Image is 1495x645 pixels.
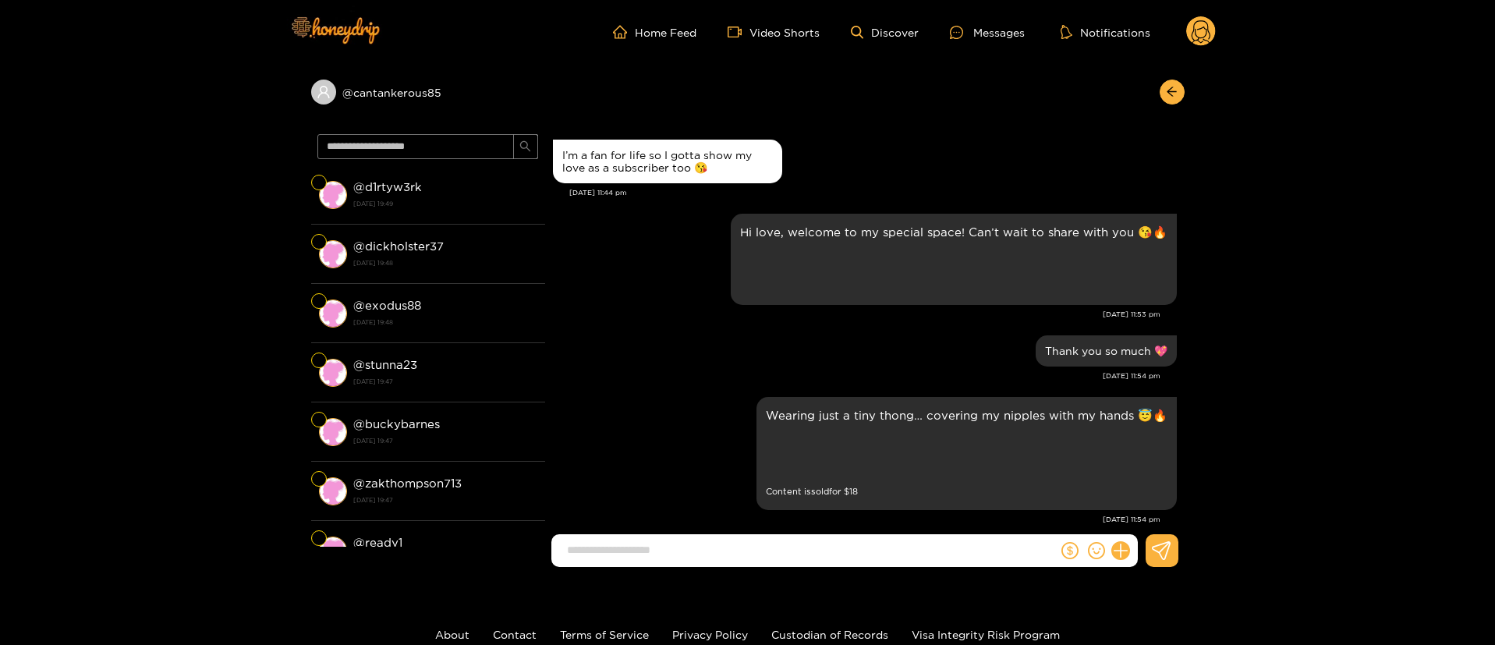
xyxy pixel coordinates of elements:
[740,223,1167,241] p: Hi love, welcome to my special space! Can’t wait to share with you 😘🔥
[1160,80,1185,105] button: arrow-left
[353,315,537,329] strong: [DATE] 19:48
[319,299,347,328] img: conversation
[314,475,324,484] img: Fan Level
[353,180,422,193] strong: @ d1rtyw3rk
[1056,24,1155,40] button: Notifications
[766,406,1167,424] p: Wearing just a tiny thong… covering my nipples with my hands 😇🔥
[314,416,324,425] img: Fan Level
[950,23,1025,41] div: Messages
[353,536,402,549] strong: @ ready1
[513,134,538,159] button: search
[435,629,469,640] a: About
[771,629,888,640] a: Custodian of Records
[314,356,324,366] img: Fan Level
[311,80,545,105] div: @cantankerous85
[912,629,1060,640] a: Visa Integrity Risk Program
[553,514,1160,525] div: [DATE] 11:54 pm
[1061,542,1079,559] span: dollar
[613,25,696,39] a: Home Feed
[353,374,537,388] strong: [DATE] 19:47
[353,299,421,312] strong: @ exodus88
[353,477,462,490] strong: @ zakthompson713
[569,187,1177,198] div: [DATE] 11:44 pm
[851,26,919,39] a: Discover
[319,181,347,209] img: conversation
[319,240,347,268] img: conversation
[553,309,1160,320] div: [DATE] 11:53 pm
[1088,542,1105,559] span: smile
[1058,539,1082,562] button: dollar
[560,629,649,640] a: Terms of Service
[728,25,749,39] span: video-camera
[353,256,537,270] strong: [DATE] 19:48
[353,493,537,507] strong: [DATE] 19:47
[1036,335,1177,367] div: Oct. 1, 11:54 pm
[353,434,537,448] strong: [DATE] 19:47
[672,629,748,640] a: Privacy Policy
[731,214,1177,305] div: Oct. 1, 11:53 pm
[353,239,444,253] strong: @ dickholster37
[317,85,331,99] span: user
[353,197,537,211] strong: [DATE] 19:49
[319,418,347,446] img: conversation
[353,358,417,371] strong: @ stunna23
[319,477,347,505] img: conversation
[314,179,324,188] img: Fan Level
[562,149,773,174] div: I’m a fan for life so I gotta show my love as a subscriber too 😘
[319,359,347,387] img: conversation
[493,629,537,640] a: Contact
[553,370,1160,381] div: [DATE] 11:54 pm
[1045,345,1167,357] div: Thank you so much 💖
[728,25,820,39] a: Video Shorts
[1166,86,1178,99] span: arrow-left
[766,483,1167,501] small: Content is sold for $ 18
[519,140,531,154] span: search
[314,238,324,247] img: Fan Level
[553,140,782,183] div: Oct. 1, 11:44 pm
[314,297,324,307] img: Fan Level
[314,534,324,544] img: Fan Level
[613,25,635,39] span: home
[319,537,347,565] img: conversation
[756,397,1177,510] div: Oct. 1, 11:54 pm
[353,417,440,431] strong: @ buckybarnes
